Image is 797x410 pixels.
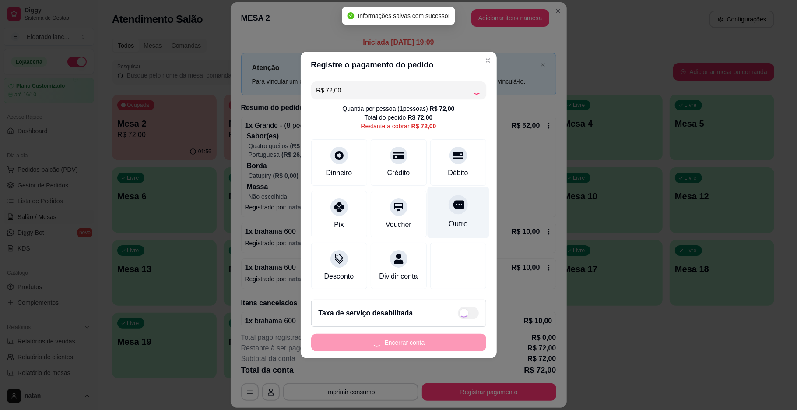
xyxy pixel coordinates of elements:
[430,104,455,113] div: R$ 72,00
[387,168,410,178] div: Crédito
[319,308,413,318] h2: Taxa de serviço desabilitada
[324,271,354,282] div: Desconto
[342,104,454,113] div: Quantia por pessoa ( 1 pessoas)
[472,86,481,95] div: Loading
[448,218,467,230] div: Outro
[386,219,411,230] div: Voucher
[448,168,468,178] div: Débito
[365,113,433,122] div: Total do pedido
[481,53,495,67] button: Close
[379,271,418,282] div: Dividir conta
[408,113,433,122] div: R$ 72,00
[358,12,449,19] span: Informações salvas com sucesso!
[326,168,352,178] div: Dinheiro
[316,81,472,99] input: Ex.: hambúrguer de cordeiro
[301,52,497,78] header: Registre o pagamento do pedido
[347,12,354,19] span: check-circle
[334,219,344,230] div: Pix
[411,122,436,131] div: R$ 72,00
[361,122,436,131] div: Restante a cobrar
